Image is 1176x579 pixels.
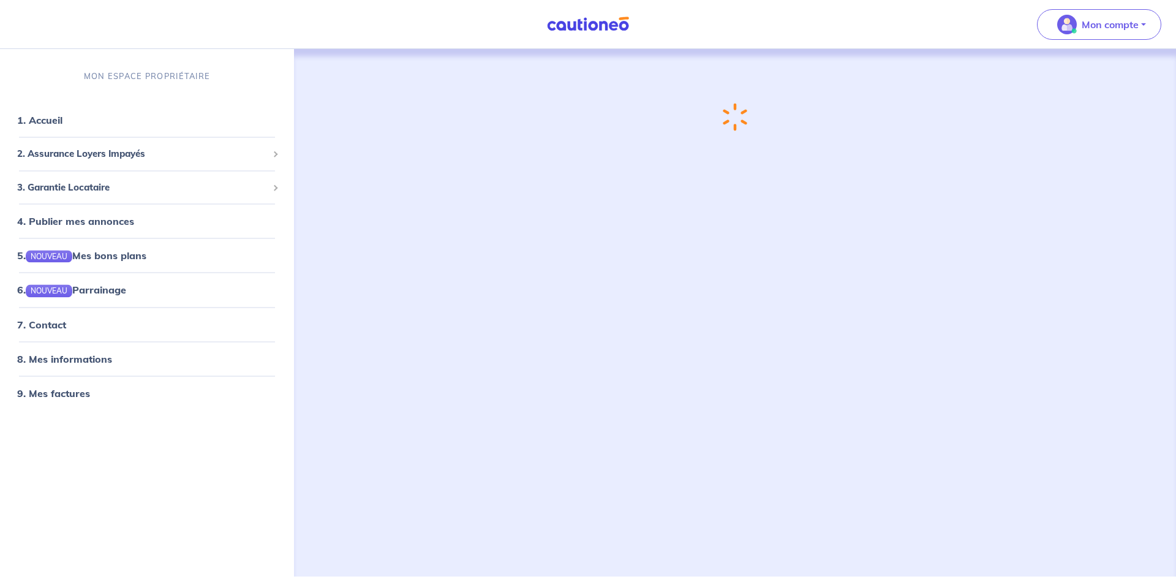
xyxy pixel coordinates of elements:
div: 7. Contact [5,312,289,336]
a: 9. Mes factures [17,387,90,399]
span: 3. Garantie Locataire [17,180,268,194]
a: 8. Mes informations [17,352,112,365]
button: illu_account_valid_menu.svgMon compte [1037,9,1161,40]
a: 5.NOUVEAUMes bons plans [17,249,146,262]
a: 6.NOUVEAUParrainage [17,284,126,296]
div: 2. Assurance Loyers Impayés [5,142,289,166]
img: illu_account_valid_menu.svg [1057,15,1077,34]
a: 4. Publier mes annonces [17,215,134,227]
img: Cautioneo [542,17,634,32]
div: 4. Publier mes annonces [5,209,289,233]
div: 8. Mes informations [5,346,289,371]
a: 1. Accueil [17,114,62,126]
div: 9. Mes factures [5,380,289,405]
span: 2. Assurance Loyers Impayés [17,147,268,161]
img: loading-spinner [717,99,754,135]
a: 7. Contact [17,318,66,330]
div: 3. Garantie Locataire [5,175,289,199]
div: 5.NOUVEAUMes bons plans [5,243,289,268]
p: Mon compte [1082,17,1139,32]
p: MON ESPACE PROPRIÉTAIRE [84,70,210,82]
div: 6.NOUVEAUParrainage [5,278,289,302]
div: 1. Accueil [5,108,289,132]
